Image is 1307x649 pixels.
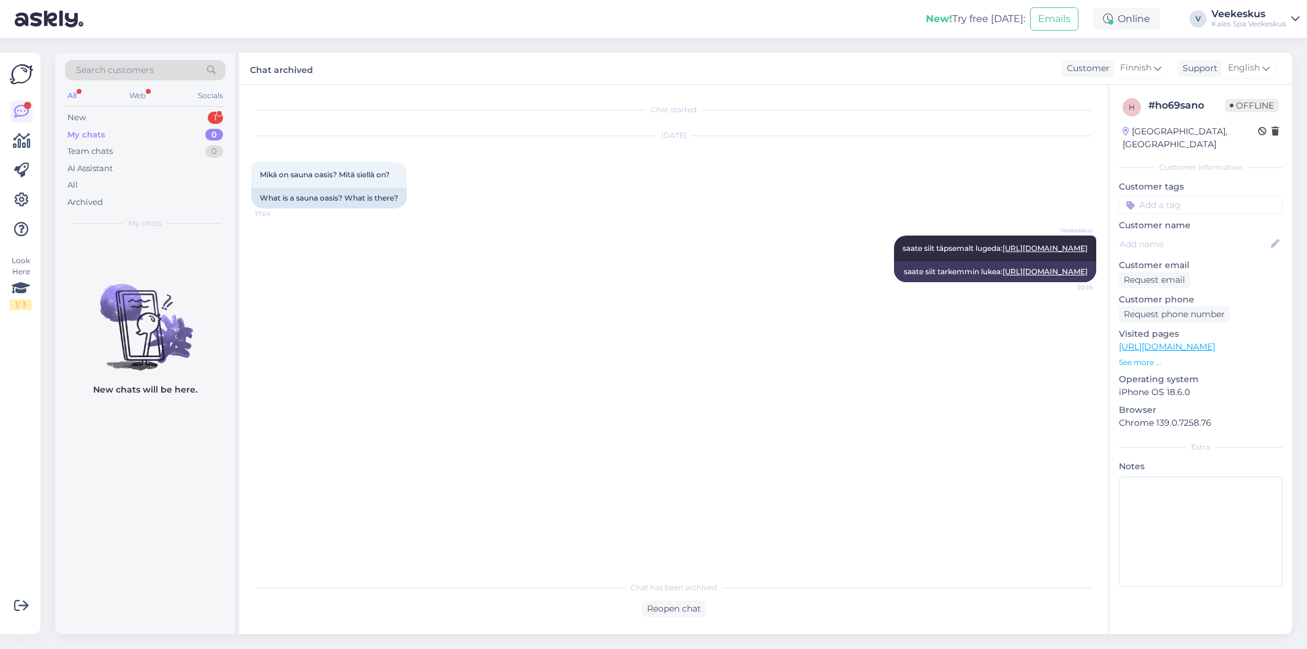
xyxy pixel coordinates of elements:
[1119,357,1282,368] p: See more ...
[205,129,223,141] div: 0
[926,13,952,25] b: New!
[1120,61,1151,75] span: Finnish
[1178,62,1218,75] div: Support
[208,112,223,124] div: 1
[67,163,113,175] div: AI Assistant
[1119,460,1282,473] p: Notes
[1119,328,1282,340] p: Visited pages
[1119,442,1282,453] div: Extra
[1189,10,1207,28] div: V
[1002,267,1088,276] a: [URL][DOMAIN_NAME]
[1119,417,1282,429] p: Chrome 139.0.7258.76
[1123,125,1258,151] div: [GEOGRAPHIC_DATA], [GEOGRAPHIC_DATA]
[1119,237,1268,251] input: Add name
[1030,7,1078,31] button: Emails
[10,63,33,86] img: Askly Logo
[1119,404,1282,417] p: Browser
[1047,283,1093,292] span: 20:16
[1119,272,1190,288] div: Request email
[926,12,1025,26] div: Try free [DATE]:
[642,601,706,617] div: Reopen chat
[1129,102,1135,112] span: h
[195,88,225,104] div: Socials
[10,255,32,310] div: Look Here
[1002,244,1088,253] a: [URL][DOMAIN_NAME]
[76,64,154,77] span: Search customers
[250,60,313,77] label: Chat archived
[1211,9,1300,29] a: VeekeskusKales Spa Veekeskus
[65,88,79,104] div: All
[1225,99,1279,112] span: Offline
[1119,386,1282,399] p: iPhone OS 18.6.0
[67,196,103,209] div: Archived
[251,188,407,209] div: What is a sauna oasis? What is there?
[251,104,1096,115] div: Chat started
[205,145,223,158] div: 0
[903,244,1088,253] span: saate siit täpsemalt lugeda:
[1119,180,1282,193] p: Customer tags
[10,299,32,310] div: 1 / 3
[1047,226,1093,235] span: Veekeskus
[1211,19,1286,29] div: Kales Spa Veekeskus
[631,582,717,593] span: Chat has been archived
[1119,219,1282,232] p: Customer name
[1119,373,1282,386] p: Operating system
[1228,61,1260,75] span: English
[67,112,86,124] div: New
[1119,293,1282,306] p: Customer phone
[1093,8,1160,30] div: Online
[67,179,78,191] div: All
[251,130,1096,141] div: [DATE]
[93,383,197,396] p: New chats will be here.
[67,145,113,158] div: Team chats
[67,129,105,141] div: My chats
[127,88,148,104] div: Web
[260,170,390,179] span: Mikä on sauna oasis? Mitä siellä on?
[129,218,162,229] span: My chats
[255,209,301,218] span: 17:04
[1211,9,1286,19] div: Veekeskus
[1119,306,1230,323] div: Request phone number
[1119,259,1282,272] p: Customer email
[1148,98,1225,113] div: # ho69sano
[55,262,235,372] img: No chats
[1062,62,1110,75] div: Customer
[894,261,1096,282] div: saate siit tarkemmin lukea:
[1119,341,1215,352] a: [URL][DOMAIN_NAME]
[1119,196,1282,214] input: Add a tag
[1119,162,1282,173] div: Customer information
